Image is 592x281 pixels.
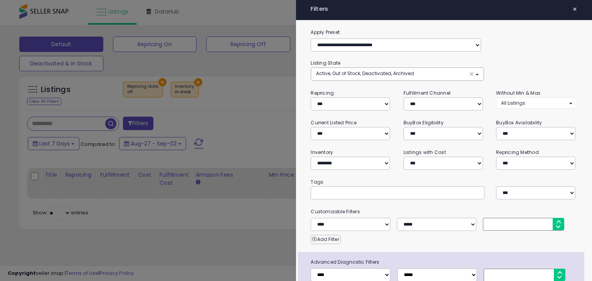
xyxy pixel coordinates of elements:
small: Without Min & Max [496,90,540,96]
span: Advanced Diagnostic Filters [305,258,584,266]
button: × [569,4,580,15]
button: All Listings [496,97,577,109]
small: Tags [305,178,583,186]
small: Customizable Filters [305,207,583,216]
small: Fulfillment Channel [404,90,451,96]
button: Active, Out of Stock, Deactivated, Archived × [311,68,483,80]
small: Inventory [311,149,333,156]
small: BuyBox Eligibility [404,119,444,126]
small: Repricing [311,90,334,96]
small: Current Listed Price [311,119,356,126]
button: Add Filter [311,235,340,244]
small: BuyBox Availability [496,119,542,126]
label: Apply Preset: [305,28,583,37]
span: Active, Out of Stock, Deactivated, Archived [316,70,414,77]
small: Listings with Cost [404,149,446,156]
h4: Filters [311,6,577,12]
span: × [469,70,474,78]
small: Listing State [311,60,340,66]
span: All Listings [501,100,525,106]
small: Repricing Method [496,149,539,156]
span: × [572,4,577,15]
